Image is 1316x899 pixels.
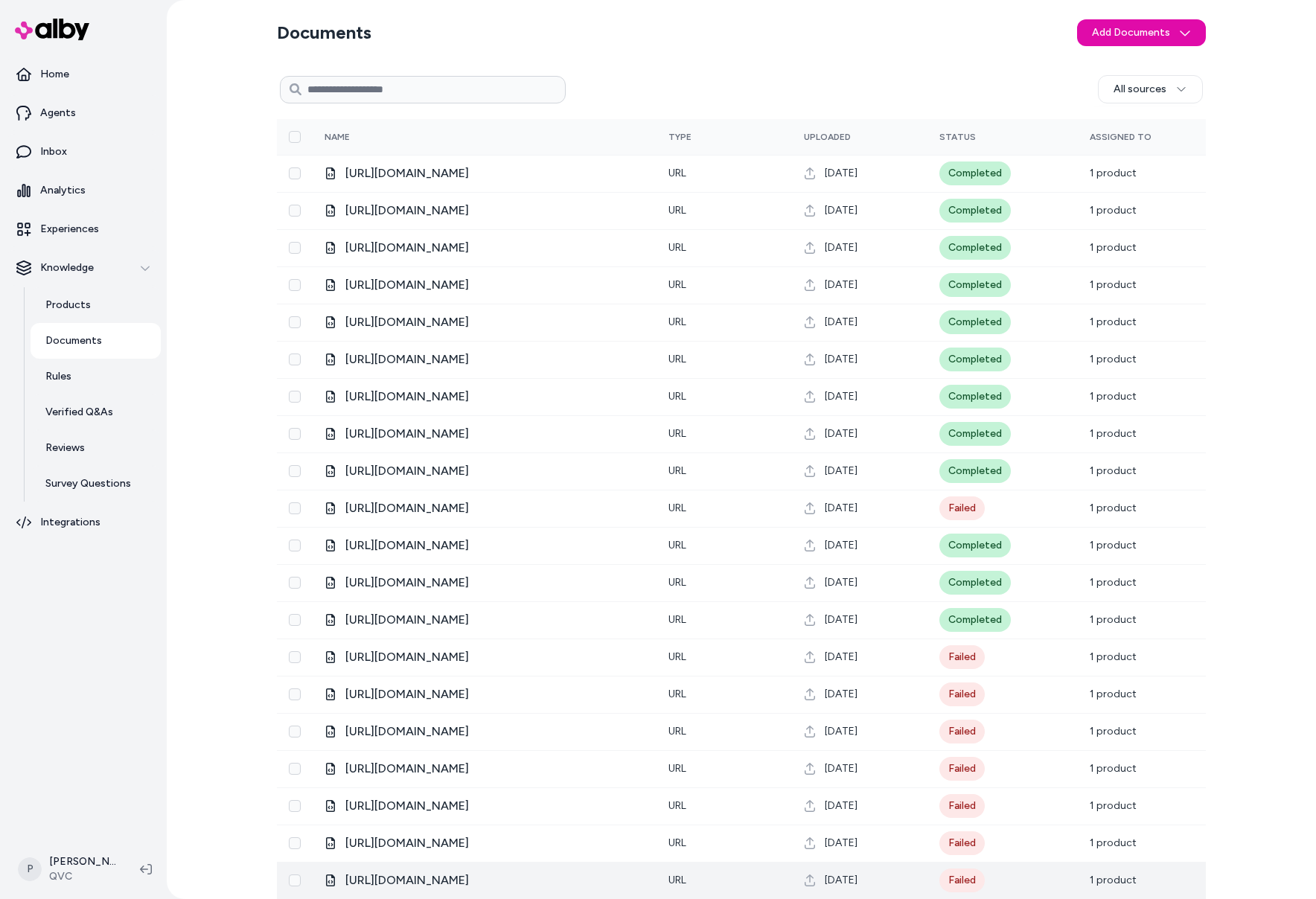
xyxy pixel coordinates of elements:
[825,836,857,851] span: [DATE]
[345,723,469,740] span: [URL][DOMAIN_NAME]
[825,464,857,479] span: [DATE]
[345,648,469,666] span: [URL][DOMAIN_NAME]
[939,757,985,781] div: Failed
[668,688,686,700] span: URL
[939,236,1011,260] div: Completed
[939,794,985,818] div: Failed
[345,202,469,220] span: [URL][DOMAIN_NAME]
[40,515,100,530] p: Integrations
[6,134,161,170] a: Inbox
[325,723,645,740] div: A353367_gs.html
[49,869,116,884] span: QVC
[804,132,851,142] span: Uploaded
[668,799,686,812] span: URL
[345,760,469,778] span: [URL][DOMAIN_NAME]
[289,577,301,589] button: Select row
[289,279,301,291] button: Select row
[825,315,857,330] span: [DATE]
[668,167,686,179] span: URL
[40,144,67,159] p: Inbox
[345,499,469,517] span: [URL][DOMAIN_NAME]
[289,316,301,328] button: Select row
[31,359,161,394] a: Rules
[325,611,645,629] div: A274998_gs.html
[1090,874,1137,886] span: 1 product
[668,650,686,663] span: URL
[1090,502,1137,514] span: 1 product
[939,385,1011,409] div: Completed
[1090,799,1137,812] span: 1 product
[325,760,645,778] div: A636671_gs.html
[31,394,161,430] a: Verified Q&As
[18,857,42,881] span: P
[289,540,301,551] button: Select row
[1090,390,1137,403] span: 1 product
[45,333,102,348] p: Documents
[345,611,469,629] span: [URL][DOMAIN_NAME]
[289,167,301,179] button: Select row
[325,425,645,443] div: A605285_gs.html
[825,873,857,888] span: [DATE]
[325,685,645,703] div: A667170_gs.html
[345,537,469,554] span: [URL][DOMAIN_NAME]
[45,369,71,384] p: Rules
[1090,353,1137,365] span: 1 product
[825,799,857,813] span: [DATE]
[939,496,985,520] div: Failed
[1090,316,1137,328] span: 1 product
[668,464,686,477] span: URL
[289,763,301,775] button: Select row
[1090,613,1137,626] span: 1 product
[289,391,301,403] button: Select row
[289,242,301,254] button: Select row
[668,874,686,886] span: URL
[325,164,645,182] div: A623295_gs.html
[668,390,686,403] span: URL
[345,239,469,257] span: [URL][DOMAIN_NAME]
[1090,167,1137,179] span: 1 product
[289,428,301,440] button: Select row
[1114,82,1166,97] span: All sources
[1077,19,1206,46] button: Add Documents
[325,499,645,517] div: A601187_gs.html
[345,462,469,480] span: [URL][DOMAIN_NAME]
[1090,539,1137,551] span: 1 product
[40,183,86,198] p: Analytics
[939,310,1011,334] div: Completed
[668,204,686,217] span: URL
[45,476,131,491] p: Survey Questions
[668,836,686,849] span: URL
[31,430,161,466] a: Reviews
[825,575,857,590] span: [DATE]
[939,534,1011,557] div: Completed
[345,276,469,294] span: [URL][DOMAIN_NAME]
[345,351,469,368] span: [URL][DOMAIN_NAME]
[325,462,645,480] div: A343897_gs.html
[6,250,161,286] button: Knowledge
[325,537,645,554] div: A461939_gs.html
[939,571,1011,595] div: Completed
[325,202,645,220] div: A609288_gs.html
[345,164,469,182] span: [URL][DOMAIN_NAME]
[289,874,301,886] button: Select row
[6,505,161,540] a: Integrations
[49,854,116,869] p: [PERSON_NAME]
[6,173,161,208] a: Analytics
[289,465,301,477] button: Select row
[40,260,94,275] p: Knowledge
[45,405,113,420] p: Verified Q&As
[289,614,301,626] button: Select row
[6,211,161,247] a: Experiences
[939,682,985,706] div: Failed
[825,650,857,665] span: [DATE]
[825,166,857,181] span: [DATE]
[825,426,857,441] span: [DATE]
[1098,75,1203,103] button: All sources
[668,613,686,626] span: URL
[289,502,301,514] button: Select row
[668,132,691,142] span: Type
[825,501,857,516] span: [DATE]
[939,422,1011,446] div: Completed
[1090,132,1151,142] span: Assigned To
[6,95,161,131] a: Agents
